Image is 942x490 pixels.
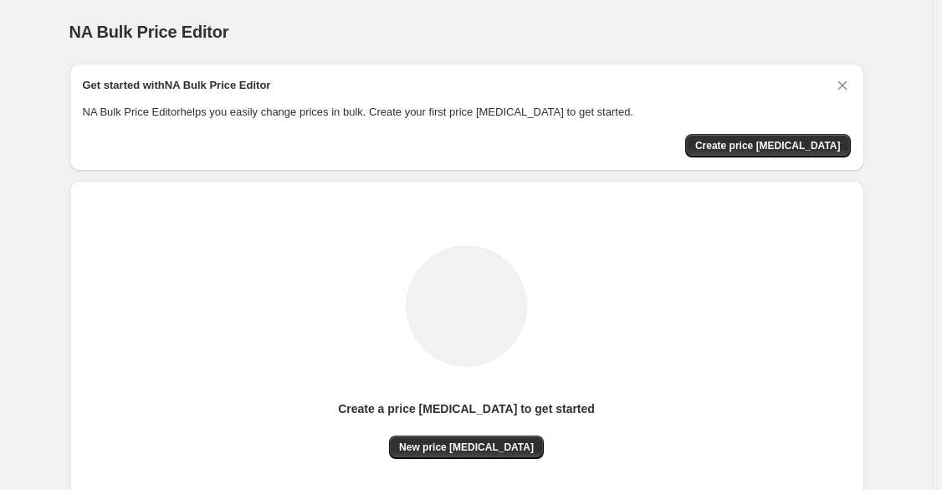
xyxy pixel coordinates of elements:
[685,134,851,157] button: Create price change job
[834,77,851,94] button: Dismiss card
[69,23,229,41] span: NA Bulk Price Editor
[83,77,271,94] h2: Get started with NA Bulk Price Editor
[83,104,851,121] p: NA Bulk Price Editor helps you easily change prices in bulk. Create your first price [MEDICAL_DAT...
[338,400,595,417] p: Create a price [MEDICAL_DATA] to get started
[389,436,544,459] button: New price [MEDICAL_DATA]
[695,139,841,152] span: Create price [MEDICAL_DATA]
[399,441,534,454] span: New price [MEDICAL_DATA]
